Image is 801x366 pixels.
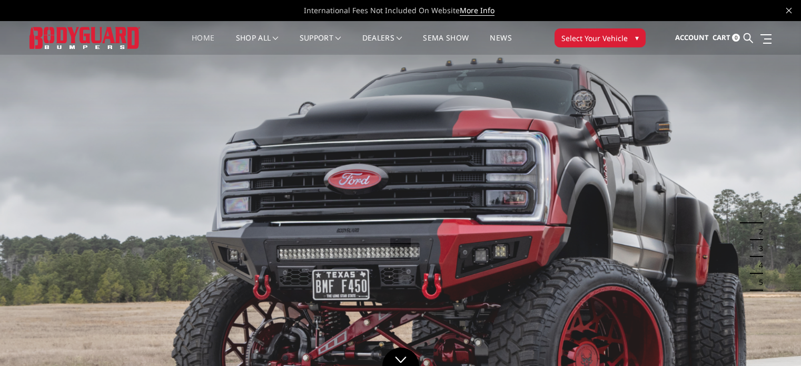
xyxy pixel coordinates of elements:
span: Select Your Vehicle [561,33,628,44]
a: Home [192,34,214,55]
img: BODYGUARD BUMPERS [29,27,140,48]
button: 3 of 5 [753,240,763,257]
span: 0 [732,34,740,42]
a: Dealers [362,34,402,55]
a: shop all [236,34,279,55]
a: Cart 0 [713,24,740,52]
span: Cart [713,33,730,42]
button: 2 of 5 [753,223,763,240]
button: 5 of 5 [753,274,763,291]
a: SEMA Show [423,34,469,55]
span: Account [675,33,709,42]
span: ▾ [635,32,639,43]
button: 1 of 5 [753,206,763,223]
a: Account [675,24,709,52]
a: News [490,34,511,55]
a: Click to Down [382,348,419,366]
a: More Info [460,5,495,16]
button: Select Your Vehicle [555,28,646,47]
a: Support [300,34,341,55]
button: 4 of 5 [753,257,763,274]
